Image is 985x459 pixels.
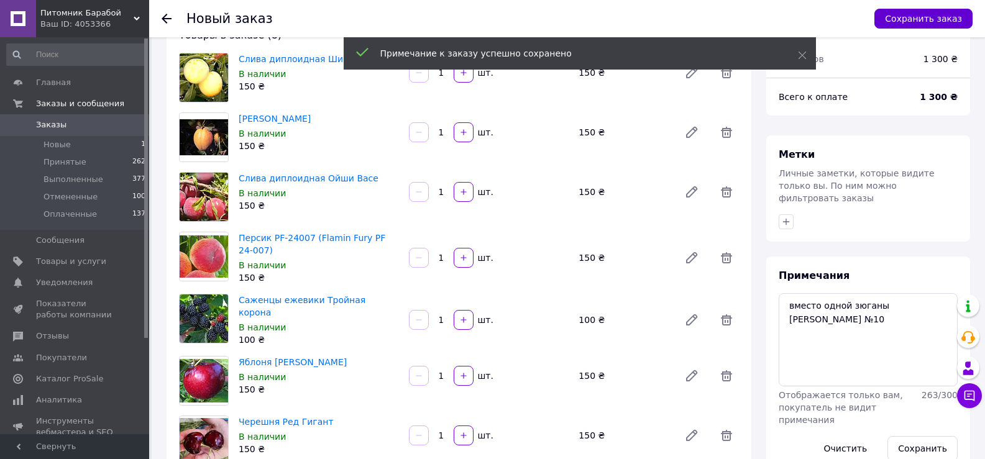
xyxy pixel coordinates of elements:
[574,367,674,384] div: 150 ₴
[957,383,982,408] button: Чат с покупателем
[132,157,145,168] span: 262
[44,157,86,168] span: Принятые
[36,77,71,88] span: Главная
[779,390,903,425] span: Отображается только вам, покупатель не видит примечания
[475,370,495,382] div: шт.
[36,277,93,288] span: Уведомления
[239,383,399,396] div: 150 ₴
[874,9,973,29] button: Сохранить заказ
[679,180,704,204] a: Редактировать
[36,98,124,109] span: Заказы и сообщения
[186,12,273,25] div: Новый заказ
[162,12,172,25] div: Вернуться назад
[239,260,286,270] span: В наличии
[779,270,850,281] span: Примечания
[36,298,115,320] span: Показатели работы компании
[36,373,103,384] span: Каталог ProSale
[574,311,674,329] div: 100 ₴
[779,148,815,160] span: Метки
[36,256,106,267] span: Товары и услуги
[714,307,739,332] span: Удалить
[36,119,66,130] span: Заказы
[239,129,286,139] span: В наличии
[574,183,674,201] div: 150 ₴
[679,307,704,332] a: Редактировать
[239,188,286,198] span: В наличии
[779,91,920,103] div: Всего к оплате
[44,191,98,202] span: Отмененные
[239,372,286,382] span: В наличии
[239,334,399,346] div: 100 ₴
[574,124,674,141] div: 150 ₴
[475,429,495,442] div: шт.
[239,199,399,212] div: 150 ₴
[132,174,145,185] span: 377
[180,294,228,343] img: Саженцы ежевики Тройная корона
[180,119,228,156] img: Абрикос Фаркло
[679,245,704,270] a: Редактировать
[44,174,103,185] span: Выполненные
[574,249,674,266] div: 150 ₴
[714,245,739,270] span: Удалить
[239,322,286,332] span: В наличии
[714,363,739,388] span: Удалить
[922,390,958,400] span: 263 / 300
[714,120,739,145] span: Удалить
[239,114,311,124] a: [PERSON_NAME]
[6,43,147,66] input: Поиск
[475,314,495,326] div: шт.
[36,416,115,438] span: Инструменты вебмастера и SEO
[779,168,935,203] span: Личные заметки, которые видите только вы. По ним можно фильтровать заказы
[180,235,228,278] img: Персик PF-24007 (Flamin Fury PF 24-007)
[239,54,354,64] a: Слива диплоидная Широ
[180,53,228,102] img: Слива диплоидная Широ
[475,126,495,139] div: шт.
[239,417,334,427] a: Черешня Ред Гигант
[679,363,704,388] a: Редактировать
[923,53,958,65] span: 1 300 ₴
[239,69,286,79] span: В наличии
[475,186,495,198] div: шт.
[475,252,495,264] div: шт.
[239,173,378,183] a: Слива диплоидная Ойши Васе
[714,423,739,448] span: Удалить
[679,120,704,145] a: Редактировать
[239,432,286,442] span: В наличии
[239,140,399,152] div: 150 ₴
[239,357,347,367] a: Яблоня [PERSON_NAME]
[180,173,228,221] img: Слива диплоидная Ойши Васе
[239,271,399,284] div: 150 ₴
[180,359,228,402] img: Яблоня Виста Белла
[141,139,145,150] span: 1
[239,233,385,255] a: Персик PF-24007 (Flamin Fury PF 24-007)
[239,443,399,455] div: 150 ₴
[380,47,767,60] div: Примечание к заказу успешно сохранено
[779,293,958,386] textarea: вместо одной зюганы [PERSON_NAME] №10
[36,394,82,406] span: Аналитика
[920,91,958,103] span: 1 300 ₴
[40,7,134,19] span: Питомник Барабой
[239,295,365,317] a: Саженцы ежевики Тройная корона
[574,427,674,444] div: 150 ₴
[36,235,85,246] span: Сообщения
[714,180,739,204] span: Удалить
[44,139,71,150] span: Новые
[36,330,69,342] span: Отзывы
[132,209,145,220] span: 137
[36,352,87,363] span: Покупатели
[132,191,145,202] span: 100
[40,19,149,30] div: Ваш ID: 4053366
[44,209,97,220] span: Оплаченные
[679,423,704,448] a: Редактировать
[239,80,399,93] div: 150 ₴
